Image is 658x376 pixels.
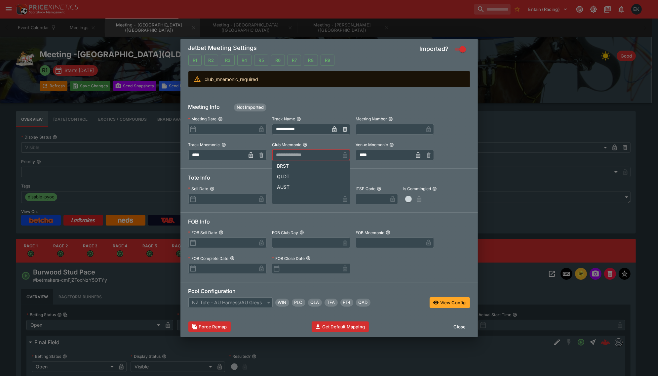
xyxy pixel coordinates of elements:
button: Not Mapped and Imported [321,55,334,66]
p: Track Name [272,116,295,122]
button: Track Mnemonic [221,143,226,147]
span: WIN [275,299,289,306]
div: Meeting Status [234,104,266,111]
button: Sell Date [210,187,214,191]
button: Close [450,321,470,332]
button: Get Default Mapping Info [312,321,369,332]
button: FOB Mnemonic [386,230,390,235]
div: Trifecta [325,299,338,307]
button: Is Commingled [432,187,437,191]
div: club_mnemonic_required [205,73,258,85]
h5: Imported? [419,45,448,53]
button: Meeting Number [388,117,393,121]
div: Place [292,299,305,307]
span: PLC [292,299,305,306]
button: FOB Close Date [306,256,311,261]
p: FOB Sell Date [188,230,217,235]
span: Not Imported [234,104,266,111]
p: Is Commingled [403,186,431,191]
button: FOB Complete Date [230,256,235,261]
button: Clears data required to update with latest templates [188,321,231,332]
button: FOB Sell Date [219,230,223,235]
button: Not Mapped and Imported [288,55,301,66]
h6: FOB Info [188,218,470,228]
span: TFA [325,299,338,306]
button: Not Mapped and Imported [204,55,218,66]
span: QLA [308,299,322,306]
button: View Config [430,297,470,308]
div: Tote Pool Quaddie [356,299,370,307]
p: FOB Close Date [272,256,305,261]
button: ITSP Code [377,187,381,191]
h5: Jetbet Meeting Settings [188,44,257,55]
button: Not Mapped and Imported [271,55,285,66]
p: Meeting Date [188,116,217,122]
p: Sell Date [188,186,209,191]
span: QAD [356,299,370,306]
button: Not Mapped and Imported [254,55,268,66]
button: Club Mnemonic [303,143,307,147]
li: QLDT [272,171,350,182]
li: AUST [272,182,350,192]
div: First Four [340,299,353,307]
button: Not Mapped and Imported [304,55,318,66]
button: FOB Club Day [299,230,304,235]
button: Venue Mnemonic [389,143,394,147]
p: FOB Complete Date [188,256,229,261]
h6: Tote Info [188,174,470,184]
p: Club Mnemonic [272,142,301,147]
p: Venue Mnemonic [356,142,388,147]
p: FOB Mnemonic [356,230,384,235]
p: Meeting Number [356,116,387,122]
button: Not Mapped and Imported [237,55,252,66]
span: FT4 [340,299,353,306]
button: Meeting Date [218,117,223,121]
p: ITSP Code [356,186,375,191]
p: FOB Club Day [272,230,298,235]
h6: Pool Configuration [188,288,470,297]
li: BRST [272,160,350,171]
button: Not Mapped and Imported [221,55,235,66]
h6: Meeting Info [188,104,470,114]
div: Win [275,299,289,307]
button: Not Mapped and Imported [188,55,202,66]
button: Track Name [296,117,301,121]
div: NZ Tote - AU Harness/AU Greys [188,297,273,308]
div: Quinella [308,299,322,307]
p: Track Mnemonic [188,142,220,147]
